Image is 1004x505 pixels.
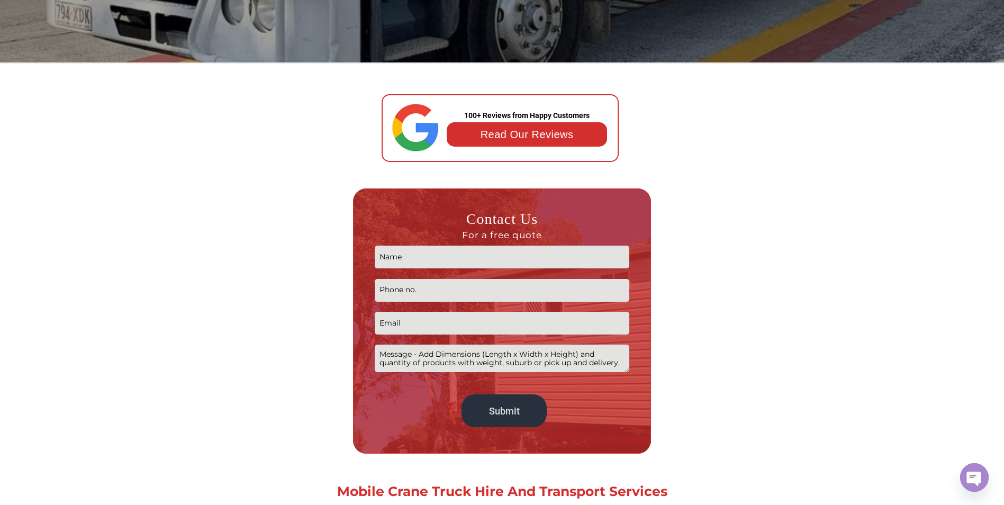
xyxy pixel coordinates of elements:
[481,129,574,140] a: Read Our Reviews
[375,229,630,241] span: For a free quote
[464,111,590,120] strong: 100+ Reviews from Happy Customers
[462,394,546,427] input: Submit
[375,246,630,268] input: Name
[375,312,630,335] input: Email
[375,210,630,432] form: Contact form
[375,210,630,240] h3: Contact Us
[375,279,630,302] input: Phone no.
[206,485,799,498] h1: Mobile Crane Truck Hire And Transport Services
